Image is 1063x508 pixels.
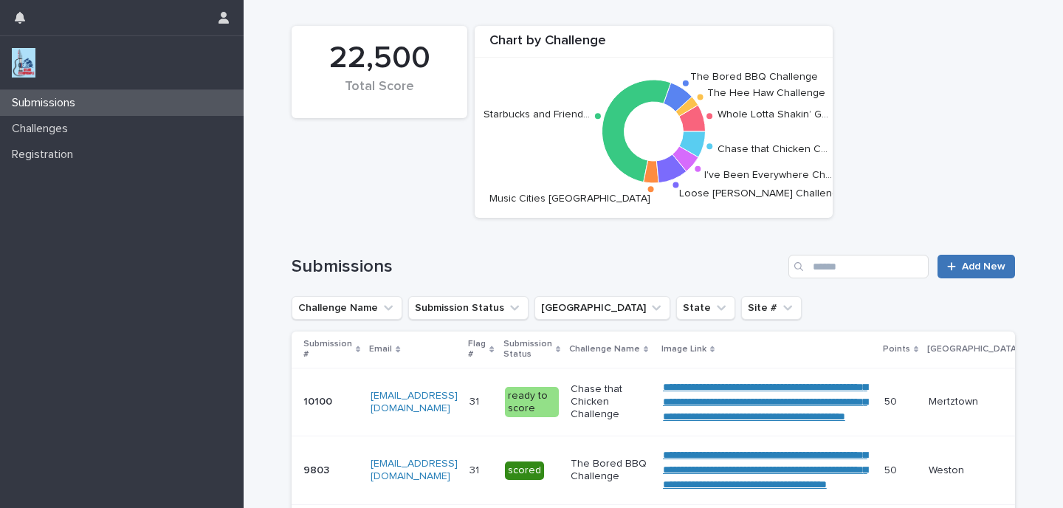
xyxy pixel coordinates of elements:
text: The Bored BBQ Challenge [690,72,818,82]
button: Challenge Name [292,296,402,320]
button: State [676,296,735,320]
p: 31 [469,393,482,408]
text: I've Been Everywhere Ch… [704,170,832,180]
p: Submissions [6,96,87,110]
img: jxsLJbdS1eYBI7rVAS4p [12,48,35,78]
p: [GEOGRAPHIC_DATA] [927,341,1019,357]
button: Submission Status [408,296,529,320]
text: Chase that Chicken C… [718,144,828,154]
text: Whole Lotta Shakin’ G… [718,109,828,120]
p: 31 [469,461,482,477]
p: Registration [6,148,85,162]
p: 10100 [303,393,335,408]
div: scored [505,461,544,480]
text: Loose [PERSON_NAME] Challenge [679,188,844,199]
div: 22,500 [317,40,442,77]
p: Submission # [303,336,352,363]
p: Challenges [6,122,80,136]
span: Add New [962,261,1005,272]
div: Chart by Challenge [475,33,833,58]
p: Email [369,341,392,357]
p: 50 [884,461,900,477]
p: The Bored BBQ Challenge [571,458,651,483]
p: Submission Status [503,336,552,363]
input: Search [788,255,929,278]
div: Total Score [317,79,442,110]
p: Weston [929,464,1031,477]
text: Music Cities [GEOGRAPHIC_DATA] [489,193,650,203]
p: Points [883,341,910,357]
text: The Hee Haw Challenge [707,87,825,97]
button: Closest City [534,296,670,320]
p: 50 [884,393,900,408]
a: [EMAIL_ADDRESS][DOMAIN_NAME] [371,391,458,413]
text: Starbucks and Friend… [484,109,590,120]
p: Chase that Chicken Challenge [571,383,651,420]
a: [EMAIL_ADDRESS][DOMAIN_NAME] [371,459,458,481]
h1: Submissions [292,256,782,278]
p: Challenge Name [569,341,640,357]
div: ready to score [505,387,559,418]
p: 9803 [303,461,332,477]
a: Add New [938,255,1015,278]
p: Mertztown [929,396,1031,408]
p: Image Link [661,341,706,357]
p: Flag # [468,336,486,363]
button: Site # [741,296,802,320]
